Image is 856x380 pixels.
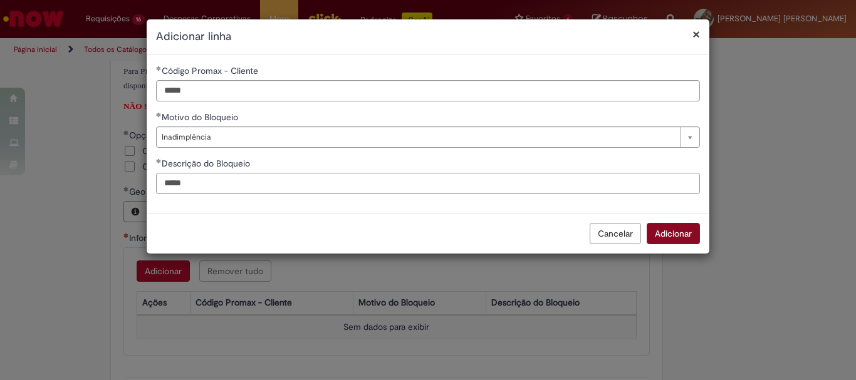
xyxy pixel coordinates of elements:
span: Inadimplência [162,127,674,147]
input: Código Promax - Cliente [156,80,700,101]
span: Motivo do Bloqueio [162,111,241,123]
input: Descrição do Bloqueio [156,173,700,194]
button: Cancelar [590,223,641,244]
span: Obrigatório Preenchido [156,158,162,163]
span: Código Promax - Cliente [162,65,261,76]
span: Obrigatório Preenchido [156,66,162,71]
h2: Adicionar linha [156,29,700,45]
span: Obrigatório Preenchido [156,112,162,117]
button: Fechar modal [692,28,700,41]
button: Adicionar [647,223,700,244]
span: Descrição do Bloqueio [162,158,253,169]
